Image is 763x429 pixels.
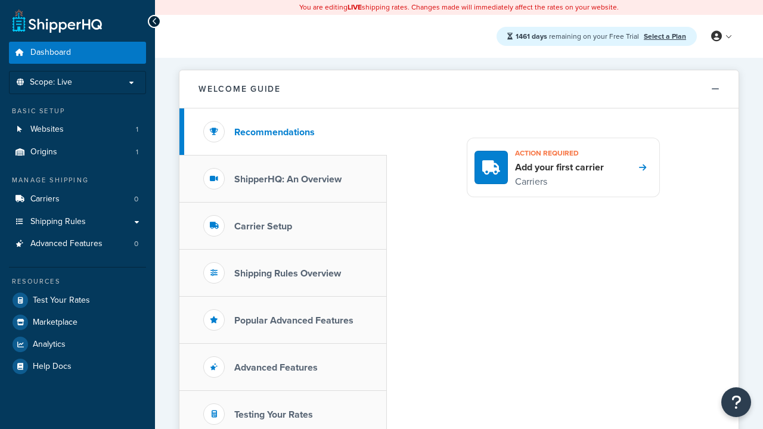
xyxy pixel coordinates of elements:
[9,119,146,141] a: Websites1
[136,125,138,135] span: 1
[9,334,146,355] a: Analytics
[9,233,146,255] a: Advanced Features0
[9,188,146,210] li: Carriers
[234,409,313,420] h3: Testing Your Rates
[33,340,66,350] span: Analytics
[33,296,90,306] span: Test Your Rates
[30,147,57,157] span: Origins
[234,221,292,232] h3: Carrier Setup
[30,239,103,249] span: Advanced Features
[516,31,641,42] span: remaining on your Free Trial
[234,268,341,279] h3: Shipping Rules Overview
[30,48,71,58] span: Dashboard
[516,31,547,42] strong: 1461 days
[33,362,72,372] span: Help Docs
[30,125,64,135] span: Websites
[9,175,146,185] div: Manage Shipping
[9,141,146,163] li: Origins
[234,127,315,138] h3: Recommendations
[9,276,146,287] div: Resources
[9,290,146,311] a: Test Your Rates
[33,318,77,328] span: Marketplace
[30,217,86,227] span: Shipping Rules
[30,194,60,204] span: Carriers
[9,119,146,141] li: Websites
[9,233,146,255] li: Advanced Features
[198,85,281,94] h2: Welcome Guide
[234,315,353,326] h3: Popular Advanced Features
[30,77,72,88] span: Scope: Live
[515,145,604,161] h3: Action required
[134,194,138,204] span: 0
[9,188,146,210] a: Carriers0
[9,141,146,163] a: Origins1
[136,147,138,157] span: 1
[9,106,146,116] div: Basic Setup
[515,161,604,174] h4: Add your first carrier
[348,2,362,13] b: LIVE
[721,387,751,417] button: Open Resource Center
[234,362,318,373] h3: Advanced Features
[234,174,342,185] h3: ShipperHQ: An Overview
[9,42,146,64] a: Dashboard
[179,70,739,108] button: Welcome Guide
[9,312,146,333] a: Marketplace
[644,31,686,42] a: Select a Plan
[134,239,138,249] span: 0
[9,211,146,233] a: Shipping Rules
[515,174,604,189] p: Carriers
[9,356,146,377] a: Help Docs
